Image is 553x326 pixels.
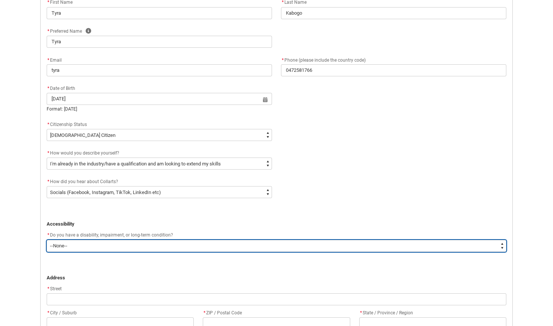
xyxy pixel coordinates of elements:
input: you@example.com [47,64,272,76]
span: City / Suburb [47,310,77,315]
label: Email [47,55,65,64]
span: Citizenship Status [50,122,87,127]
span: How would you describe yourself? [50,150,119,156]
abbr: required [282,58,284,63]
span: Date of Birth [47,86,75,91]
abbr: required [47,310,49,315]
strong: Address [47,275,65,281]
span: Street [47,286,62,291]
abbr: required [47,232,49,238]
div: Format: [DATE] [47,106,272,112]
abbr: required [47,150,49,156]
abbr: required [360,310,362,315]
abbr: required [47,86,49,91]
abbr: required [47,58,49,63]
span: Preferred Name [47,29,82,34]
abbr: required [47,29,49,34]
strong: Accessibility [47,221,74,227]
abbr: required [47,179,49,184]
span: State / Province / Region [359,310,413,315]
input: +61 400 000 000 [281,64,506,76]
abbr: required [47,286,49,291]
abbr: required [47,122,49,127]
span: How did you hear about Collarts? [50,179,118,184]
abbr: required [204,310,205,315]
span: ZIP / Postal Code [203,310,242,315]
label: Phone (please include the country code) [281,55,369,64]
span: Do you have a disability, impairment, or long-term condition? [50,232,173,238]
